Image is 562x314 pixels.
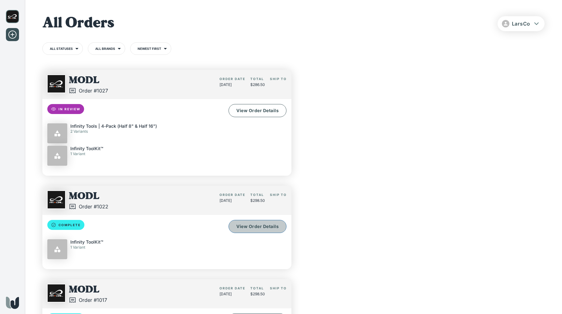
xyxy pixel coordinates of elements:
span: Total [250,77,264,81]
p: All Brands [95,45,115,51]
span: LarsCo [512,21,531,27]
span: $298.50 [250,292,265,296]
span: Ship to [270,193,287,197]
p: Infinity ToolKit™ [70,239,103,245]
div: business logo [47,284,66,302]
p: [DATE] [220,82,245,88]
p: Newest First [138,45,161,51]
p: 1 Variant [70,245,103,250]
img: MODL logo [48,75,65,93]
img: MODL logo [6,10,19,23]
p: 2 Variants [70,129,157,134]
p: [DATE] [220,198,245,203]
p: Order #1022 [79,203,108,210]
p: Infinity Tools | 4-Pack (Half 8" & Half 16") [70,123,157,129]
p: Order #1027 [79,87,108,94]
span: $286.50 [250,82,265,87]
img: Wholeshop logo [6,297,19,309]
span: Order Date [220,286,245,290]
p: Order #1017 [79,296,107,304]
span: Order Date [220,77,245,81]
img: MODL logo [48,284,65,302]
img: MODL logo [48,191,65,208]
a: View Order Details [229,104,286,117]
span: Complete [55,223,84,227]
p: All Statuses [50,45,73,51]
span: $298.50 [250,198,265,203]
a: View Order Details [229,220,286,233]
p: Infinity ToolKit™ [70,146,103,151]
h1: MODL [69,284,107,296]
span: In Review [55,107,84,111]
div: business logo [47,190,66,209]
div: business logo [47,74,66,93]
span: Order Date [220,193,245,197]
p: 1 Variant [70,151,103,156]
p: All Orders [42,15,114,32]
span: Total [250,193,264,197]
span: Total [250,286,264,290]
span: Ship to [270,286,287,290]
h1: MODL [69,190,108,203]
span: Ship to [270,77,287,81]
button: LarsCo [498,16,545,31]
p: [DATE] [220,291,245,297]
h1: MODL [69,74,108,87]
